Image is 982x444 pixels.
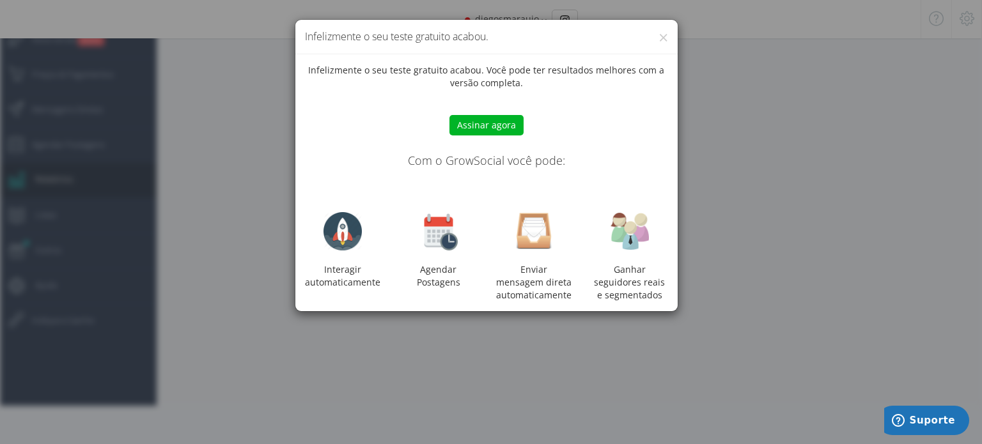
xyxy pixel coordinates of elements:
[884,406,969,438] iframe: Abre um widget para que você possa encontrar mais informações
[515,212,553,250] img: inbox.png
[449,115,524,135] button: Assinar agora
[295,212,391,289] div: Interagir automaticamente
[305,29,668,44] h4: Infelizmente o seu teste gratuito acabou.
[582,263,678,302] div: Ganhar seguidores reais e segmentados
[295,64,678,302] div: Infelizmente o seu teste gratuito acabou. Você pode ter resultados melhores com a versão completa.
[487,212,582,302] div: Enviar mensagem direta automaticamente
[419,212,458,250] img: calendar-clock-128.png
[391,212,487,289] div: Agendar Postagens
[659,29,668,46] button: ×
[611,212,649,250] img: users.png
[305,155,668,167] h4: Com o GrowSocial você pode:
[323,212,362,250] img: rocket-128.png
